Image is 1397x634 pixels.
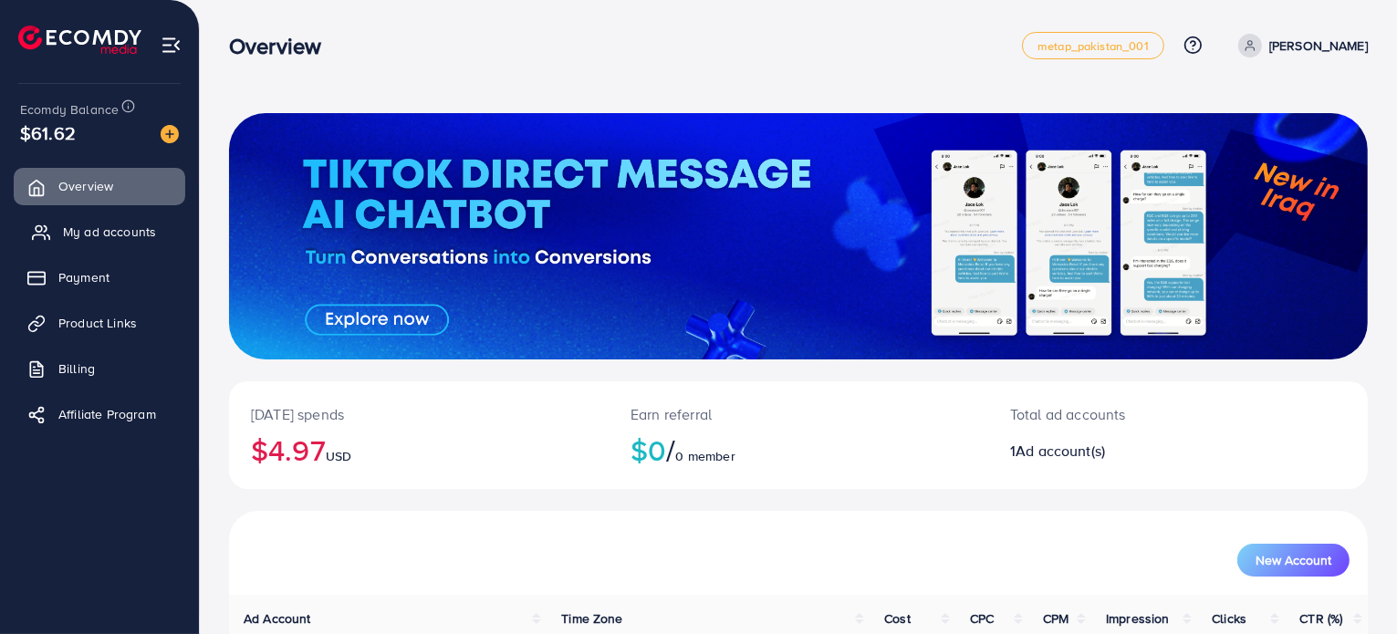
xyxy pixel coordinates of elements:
[1212,609,1246,628] span: Clicks
[1299,609,1342,628] span: CTR (%)
[244,609,311,628] span: Ad Account
[666,429,675,471] span: /
[161,125,179,143] img: image
[1037,40,1149,52] span: metap_pakistan_001
[970,609,994,628] span: CPC
[14,259,185,296] a: Payment
[14,350,185,387] a: Billing
[1256,554,1331,566] span: New Account
[1016,441,1105,461] span: Ad account(s)
[1010,442,1251,460] h2: 1
[1231,34,1368,57] a: [PERSON_NAME]
[58,405,156,423] span: Affiliate Program
[1043,609,1069,628] span: CPM
[58,177,113,195] span: Overview
[1022,32,1164,59] a: metap_pakistan_001
[676,447,735,465] span: 0 member
[326,447,351,465] span: USD
[229,33,336,59] h3: Overview
[884,609,911,628] span: Cost
[161,35,182,56] img: menu
[14,305,185,341] a: Product Links
[1237,544,1350,577] button: New Account
[14,396,185,432] a: Affiliate Program
[631,403,966,425] p: Earn referral
[1269,35,1368,57] p: [PERSON_NAME]
[20,100,119,119] span: Ecomdy Balance
[14,213,185,250] a: My ad accounts
[251,403,587,425] p: [DATE] spends
[1106,609,1170,628] span: Impression
[631,432,966,467] h2: $0
[1010,403,1251,425] p: Total ad accounts
[1319,552,1383,620] iframe: Chat
[14,168,185,204] a: Overview
[58,314,137,332] span: Product Links
[251,432,587,467] h2: $4.97
[58,359,95,378] span: Billing
[63,223,156,241] span: My ad accounts
[58,268,109,286] span: Payment
[561,609,622,628] span: Time Zone
[18,26,141,54] img: logo
[20,120,76,146] span: $61.62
